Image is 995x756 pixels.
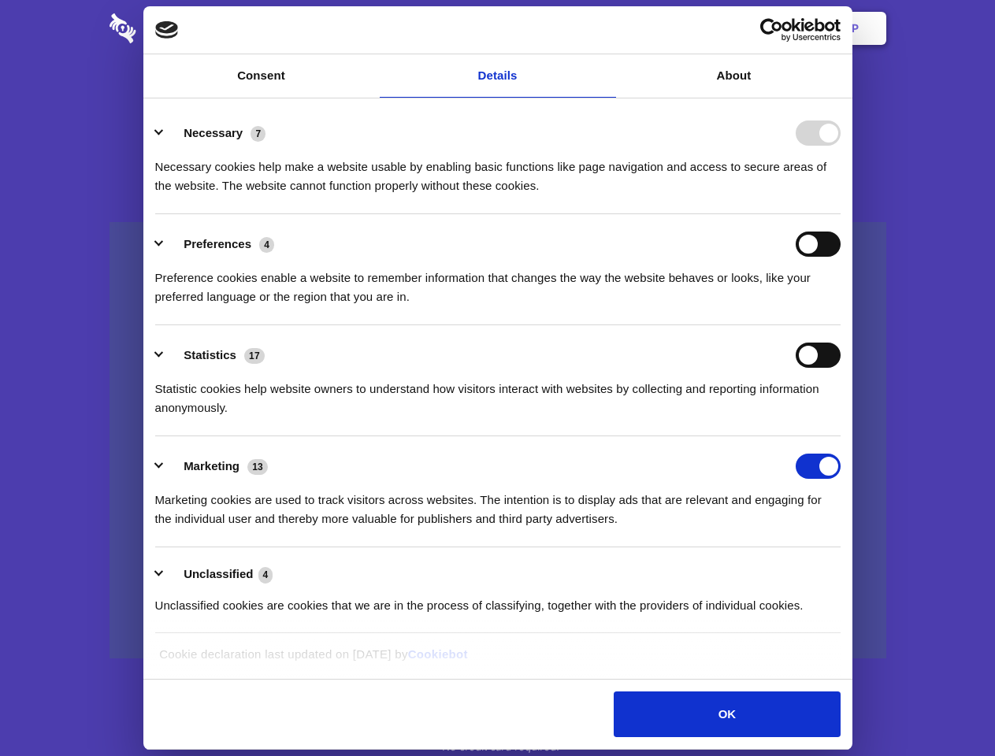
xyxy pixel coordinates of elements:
label: Marketing [184,459,239,472]
a: Cookiebot [408,647,468,661]
label: Necessary [184,126,243,139]
span: 13 [247,459,268,475]
a: Contact [639,4,711,53]
img: logo [155,21,179,39]
label: Statistics [184,348,236,361]
span: 17 [244,348,265,364]
span: 7 [251,126,265,142]
h1: Eliminate Slack Data Loss. [110,71,886,128]
button: Preferences (4) [155,232,284,257]
a: Wistia video thumbnail [110,222,886,659]
span: 4 [259,237,274,253]
a: Pricing [462,4,531,53]
button: OK [614,691,840,737]
a: About [616,54,852,98]
a: Details [380,54,616,98]
iframe: Drift Widget Chat Controller [916,677,976,737]
h4: Auto-redaction of sensitive data, encrypted data sharing and self-destructing private chats. Shar... [110,143,886,195]
div: Necessary cookies help make a website usable by enabling basic functions like page navigation and... [155,146,841,195]
button: Statistics (17) [155,343,275,368]
a: Usercentrics Cookiebot - opens in a new window [703,18,841,42]
div: Preference cookies enable a website to remember information that changes the way the website beha... [155,257,841,306]
a: Consent [143,54,380,98]
a: Login [715,4,783,53]
div: Marketing cookies are used to track visitors across websites. The intention is to display ads tha... [155,479,841,528]
img: logo-wordmark-white-trans-d4663122ce5f474addd5e946df7df03e33cb6a1c49d2221995e7729f52c070b2.svg [110,13,244,43]
label: Preferences [184,237,251,250]
button: Unclassified (4) [155,565,283,584]
div: Unclassified cookies are cookies that we are in the process of classifying, together with the pro... [155,584,841,615]
div: Cookie declaration last updated on [DATE] by [147,645,848,676]
button: Necessary (7) [155,120,276,146]
button: Marketing (13) [155,454,278,479]
span: 4 [258,567,273,583]
div: Statistic cookies help website owners to understand how visitors interact with websites by collec... [155,368,841,417]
